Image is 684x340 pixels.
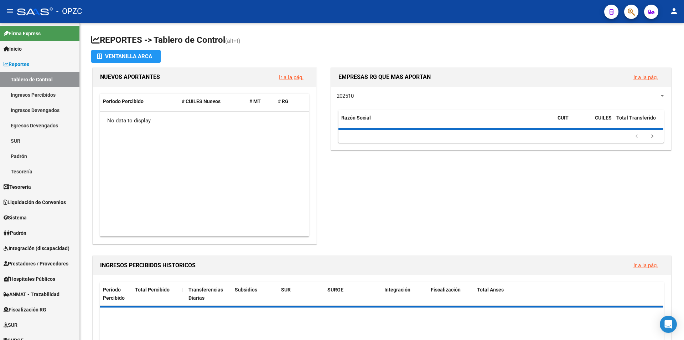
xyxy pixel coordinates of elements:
span: 202510 [337,93,354,99]
span: SUR [281,287,291,293]
span: ANMAT - Trazabilidad [4,290,59,298]
span: | [181,287,183,293]
datatable-header-cell: Total Anses [474,282,658,306]
datatable-header-cell: Razón Social [338,110,555,134]
span: Razón Social [341,115,371,121]
span: Tesorería [4,183,31,191]
div: Open Intercom Messenger [660,316,677,333]
span: Sistema [4,214,27,222]
span: Inicio [4,45,22,53]
datatable-header-cell: Período Percibido [100,94,179,109]
datatable-header-cell: Integración [382,282,428,306]
span: Fiscalización [431,287,461,293]
span: Total Percibido [135,287,170,293]
a: go to next page [646,133,659,141]
datatable-header-cell: CUILES [592,110,613,134]
span: Integración (discapacidad) [4,244,69,252]
span: Fiscalización RG [4,306,46,314]
a: Ir a la pág. [633,74,658,81]
button: Ir a la pág. [273,71,309,84]
datatable-header-cell: # CUILES Nuevos [179,94,247,109]
span: - OPZC [56,4,82,19]
button: Ir a la pág. [628,71,664,84]
datatable-header-cell: Total Percibido [132,282,178,306]
datatable-header-cell: Transferencias Diarias [186,282,232,306]
div: No data to display [100,112,309,130]
mat-icon: menu [6,7,14,15]
a: Ir a la pág. [279,74,304,81]
div: Ventanilla ARCA [97,50,155,63]
span: Liquidación de Convenios [4,198,66,206]
span: INGRESOS PERCIBIDOS HISTORICOS [100,262,196,269]
span: NUEVOS APORTANTES [100,73,160,80]
mat-icon: person [670,7,678,15]
span: Hospitales Públicos [4,275,55,283]
datatable-header-cell: Subsidios [232,282,278,306]
h1: REPORTES -> Tablero de Control [91,34,673,47]
span: SUR [4,321,17,329]
span: Subsidios [235,287,257,293]
span: Padrón [4,229,26,237]
span: Período Percibido [103,287,125,301]
span: Total Anses [477,287,504,293]
datatable-header-cell: Período Percibido [100,282,132,306]
button: Ir a la pág. [628,259,664,272]
datatable-header-cell: # MT [247,94,275,109]
span: # MT [249,98,261,104]
datatable-header-cell: SUR [278,282,325,306]
span: CUILES [595,115,612,121]
span: Integración [384,287,410,293]
datatable-header-cell: CUIT [555,110,592,134]
span: Período Percibido [103,98,144,104]
span: EMPRESAS RG QUE MAS APORTAN [338,73,431,80]
datatable-header-cell: | [178,282,186,306]
span: Firma Express [4,30,41,37]
span: # RG [278,98,289,104]
a: go to previous page [630,133,643,141]
span: Reportes [4,60,29,68]
a: Ir a la pág. [633,262,658,269]
span: Prestadores / Proveedores [4,260,68,268]
span: Total Transferido [616,115,656,121]
datatable-header-cell: SURGE [325,282,382,306]
span: SURGE [327,287,343,293]
button: Ventanilla ARCA [91,50,161,63]
span: # CUILES Nuevos [182,98,221,104]
span: Transferencias Diarias [188,287,223,301]
datatable-header-cell: Fiscalización [428,282,474,306]
datatable-header-cell: Total Transferido [613,110,663,134]
datatable-header-cell: # RG [275,94,304,109]
span: CUIT [558,115,569,121]
span: (alt+t) [225,37,240,44]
